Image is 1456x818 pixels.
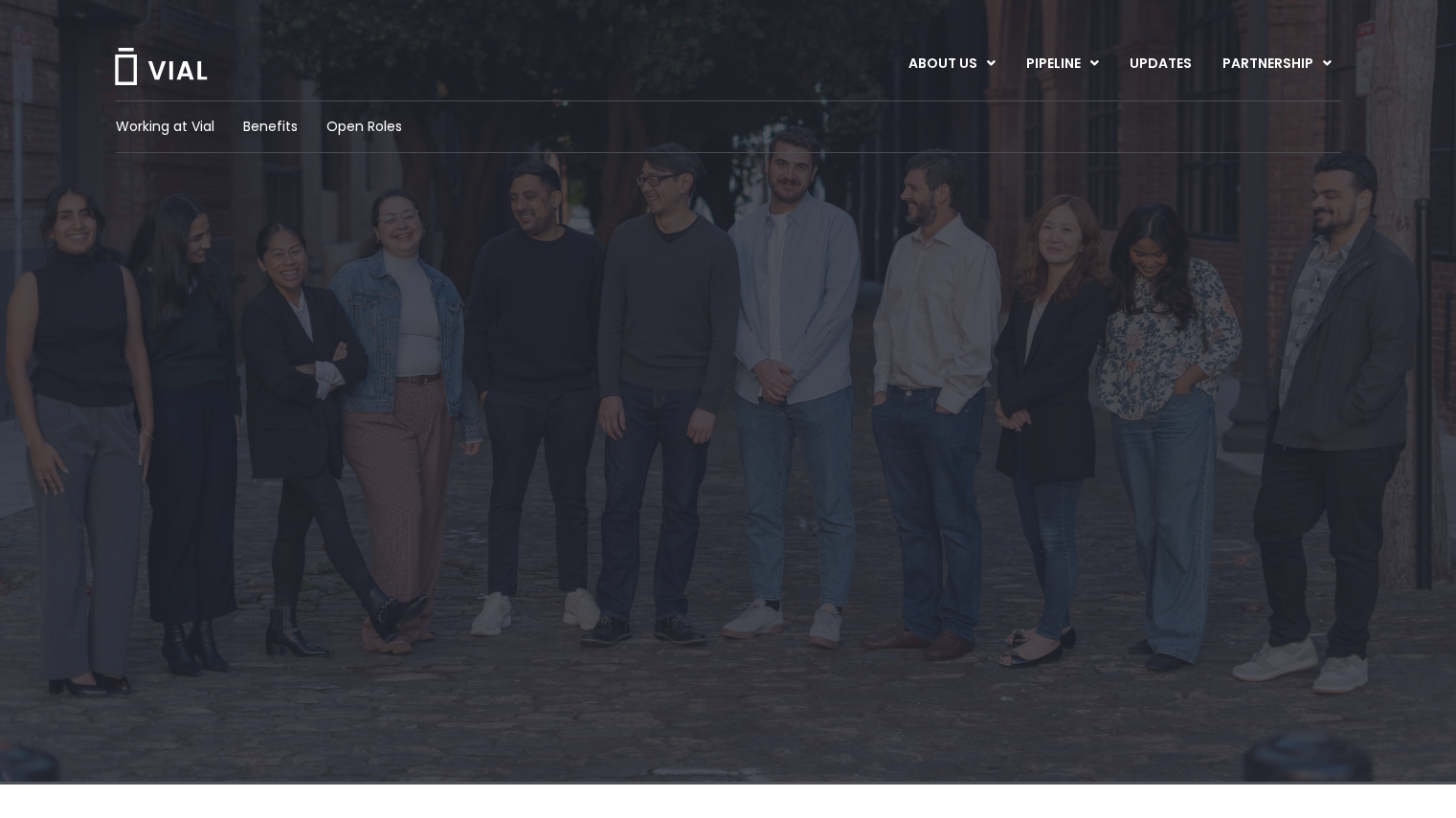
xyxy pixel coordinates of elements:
[1114,48,1206,80] a: UPDATES
[326,117,402,137] a: Open Roles
[1207,48,1347,80] a: PARTNERSHIPMenu Toggle
[116,117,214,137] a: Working at Vial
[113,48,209,85] img: Vial Logo
[243,117,298,137] a: Benefits
[893,48,1010,80] a: ABOUT USMenu Toggle
[1011,48,1113,80] a: PIPELINEMenu Toggle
